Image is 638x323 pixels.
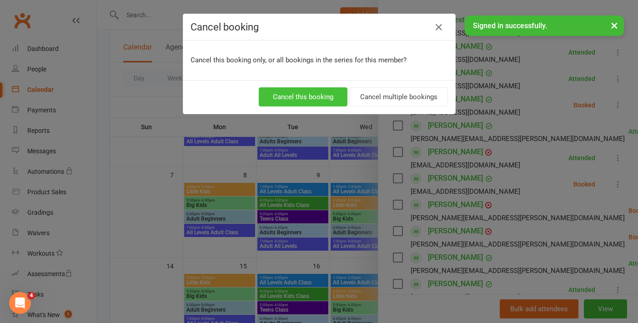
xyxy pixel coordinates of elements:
[432,20,446,35] button: Close
[191,21,448,33] h4: Cancel booking
[9,292,31,314] iframe: Intercom live chat
[191,55,448,66] p: Cancel this booking only, or all bookings in the series for this member?
[259,87,347,106] button: Cancel this booking
[28,292,35,299] span: 4
[350,87,448,106] button: Cancel multiple bookings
